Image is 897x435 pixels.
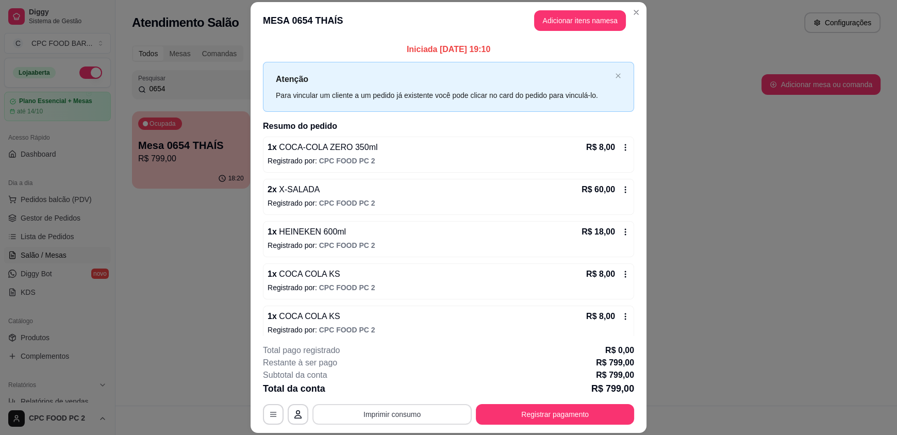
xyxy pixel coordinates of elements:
[277,312,340,321] span: COCA COLA KS
[268,198,629,208] p: Registrado por:
[268,240,629,250] p: Registrado por:
[582,226,615,238] p: R$ 18,00
[277,270,340,278] span: COCA COLA KS
[615,73,621,79] button: close
[628,4,644,21] button: Close
[263,344,340,357] p: Total pago registrado
[476,404,634,425] button: Registrar pagamento
[582,183,615,196] p: R$ 60,00
[591,381,634,396] p: R$ 799,00
[277,227,346,236] span: HEINEKEN 600ml
[268,226,346,238] p: 1 x
[268,325,629,335] p: Registrado por:
[586,141,615,154] p: R$ 8,00
[268,156,629,166] p: Registrado por:
[276,90,611,101] div: Para vincular um cliente a um pedido já existente você pode clicar no card do pedido para vinculá...
[586,310,615,323] p: R$ 8,00
[277,143,378,152] span: COCA-COLA ZERO 350ml
[263,43,634,56] p: Iniciada [DATE] 19:10
[534,10,626,31] button: Adicionar itens namesa
[319,241,375,249] span: CPC FOOD PC 2
[263,120,634,132] h2: Resumo do pedido
[319,326,375,334] span: CPC FOOD PC 2
[596,357,634,369] p: R$ 799,00
[268,183,320,196] p: 2 x
[319,199,375,207] span: CPC FOOD PC 2
[605,344,634,357] p: R$ 0,00
[251,2,646,39] header: MESA 0654 THAÍS
[268,310,340,323] p: 1 x
[263,381,325,396] p: Total da conta
[319,157,375,165] span: CPC FOOD PC 2
[277,185,320,194] span: X-SALADA
[268,282,629,293] p: Registrado por:
[276,73,611,86] p: Atenção
[263,357,337,369] p: Restante à ser pago
[596,369,634,381] p: R$ 799,00
[312,404,472,425] button: Imprimir consumo
[263,369,327,381] p: Subtotal da conta
[586,268,615,280] p: R$ 8,00
[268,268,340,280] p: 1 x
[319,283,375,292] span: CPC FOOD PC 2
[268,141,377,154] p: 1 x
